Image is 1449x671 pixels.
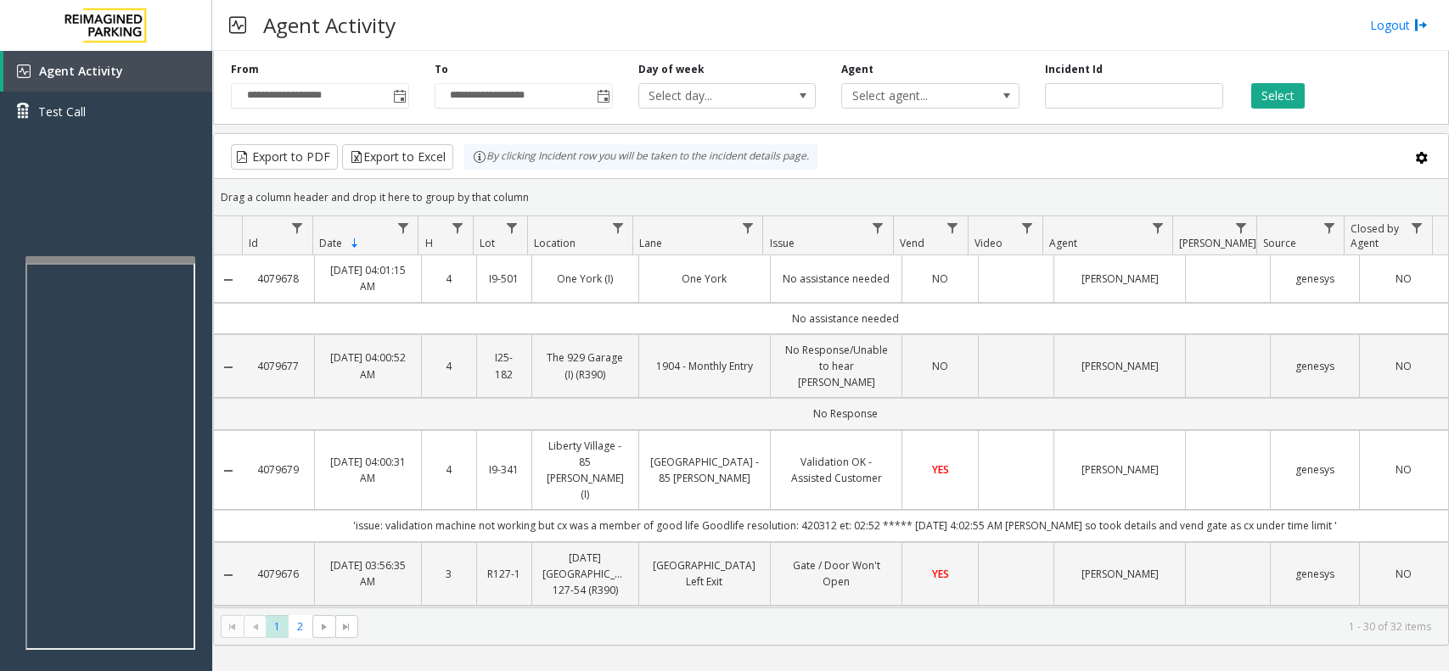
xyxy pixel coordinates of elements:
a: No Response/Unable to hear [PERSON_NAME] [781,342,891,391]
span: YES [932,462,949,477]
a: NO [1370,271,1438,287]
a: Parker Filter Menu [1230,216,1253,239]
span: Closed by Agent [1351,221,1399,250]
a: Lane Filter Menu [736,216,759,239]
a: [PERSON_NAME] [1064,566,1175,582]
span: NO [1396,271,1412,286]
a: YES [913,461,967,478]
button: Select [1251,83,1305,109]
label: Day of week [638,62,705,77]
span: Toggle popup [593,84,612,108]
span: NO [1396,359,1412,373]
a: Collapse Details [214,273,243,287]
span: Id [249,236,258,250]
a: 4079676 [253,566,304,582]
span: Lot [480,236,495,250]
kendo-pager-info: 1 - 30 of 32 items [368,619,1431,634]
a: The 929 Garage (I) (R390) [542,349,628,382]
a: Gate / Door Won't Open [781,557,891,590]
span: Lane [639,236,662,250]
a: One York (I) [542,271,628,287]
a: I9-501 [487,271,521,287]
span: Page 2 [289,615,312,638]
span: NO [932,359,948,373]
a: One York [649,271,760,287]
span: Agent [1049,236,1077,250]
span: Select day... [639,84,780,108]
span: Test Call [38,103,86,120]
a: [DATE] 03:56:35 AM [325,557,411,590]
a: Date Filter Menu [391,216,414,239]
img: infoIcon.svg [473,150,486,164]
a: Validation OK - Assisted Customer [781,454,891,486]
a: Collapse Details [214,568,243,582]
button: Export to PDF [231,144,338,170]
span: NO [1396,567,1412,581]
a: Logout [1370,16,1428,34]
a: 4079679 [253,461,304,478]
a: Liberty Village - 85 [PERSON_NAME] (I) [542,438,628,503]
a: [DATE] 04:00:31 AM [325,454,411,486]
a: Source Filter Menu [1317,216,1340,239]
label: To [435,62,448,77]
a: No assistance needed [781,271,891,287]
a: I25-182 [487,349,521,382]
a: [DATE] [GEOGRAPHIC_DATA] 127-54 (R390) [542,550,628,599]
a: 3 [432,566,466,582]
label: From [231,62,259,77]
a: NO [913,358,967,374]
a: [PERSON_NAME] [1064,271,1175,287]
a: genesys [1281,461,1349,478]
a: R127-1 [487,566,521,582]
a: genesys [1281,566,1349,582]
a: 4079678 [253,271,304,287]
span: Toggle popup [390,84,408,108]
a: Location Filter Menu [606,216,629,239]
a: [PERSON_NAME] [1064,461,1175,478]
span: Vend [900,236,924,250]
label: Incident Id [1045,62,1103,77]
span: Go to the last page [340,620,353,634]
a: NO [1370,358,1438,374]
span: Location [534,236,576,250]
a: Collapse Details [214,361,243,374]
a: 4 [432,461,466,478]
span: NO [932,271,948,286]
a: Id Filter Menu [286,216,309,239]
a: [PERSON_NAME] [1064,358,1175,374]
img: pageIcon [229,4,246,46]
a: Collapse Details [214,464,243,478]
img: logout [1414,16,1428,34]
a: I9-341 [487,461,521,478]
a: H Filter Menu [446,216,469,239]
td: No assistance needed [243,303,1448,334]
a: NO [1370,566,1438,582]
a: Video Filter Menu [1016,216,1039,239]
a: genesys [1281,271,1349,287]
a: [GEOGRAPHIC_DATA] Left Exit [649,557,760,590]
span: Source [1263,236,1296,250]
a: Lot Filter Menu [501,216,524,239]
div: Drag a column header and drop it here to group by that column [214,182,1448,212]
span: Go to the next page [317,620,331,634]
label: Agent [841,62,873,77]
a: 1904 - Monthly Entry [649,358,760,374]
a: Agent Filter Menu [1146,216,1169,239]
div: By clicking Incident row you will be taken to the incident details page. [464,144,817,170]
span: Select agent... [842,84,983,108]
button: Export to Excel [342,144,453,170]
a: [GEOGRAPHIC_DATA] - 85 [PERSON_NAME] [649,454,760,486]
a: NO [913,271,967,287]
span: Issue [770,236,795,250]
a: Vend Filter Menu [941,216,964,239]
span: Date [319,236,342,250]
span: Agent Activity [39,63,123,79]
a: 4079677 [253,358,304,374]
span: Go to the next page [312,615,335,639]
a: Agent Activity [3,51,212,92]
span: H [425,236,433,250]
h3: Agent Activity [255,4,404,46]
a: [DATE] 04:00:52 AM [325,349,411,382]
a: 4 [432,271,466,287]
span: Video [974,236,1003,250]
